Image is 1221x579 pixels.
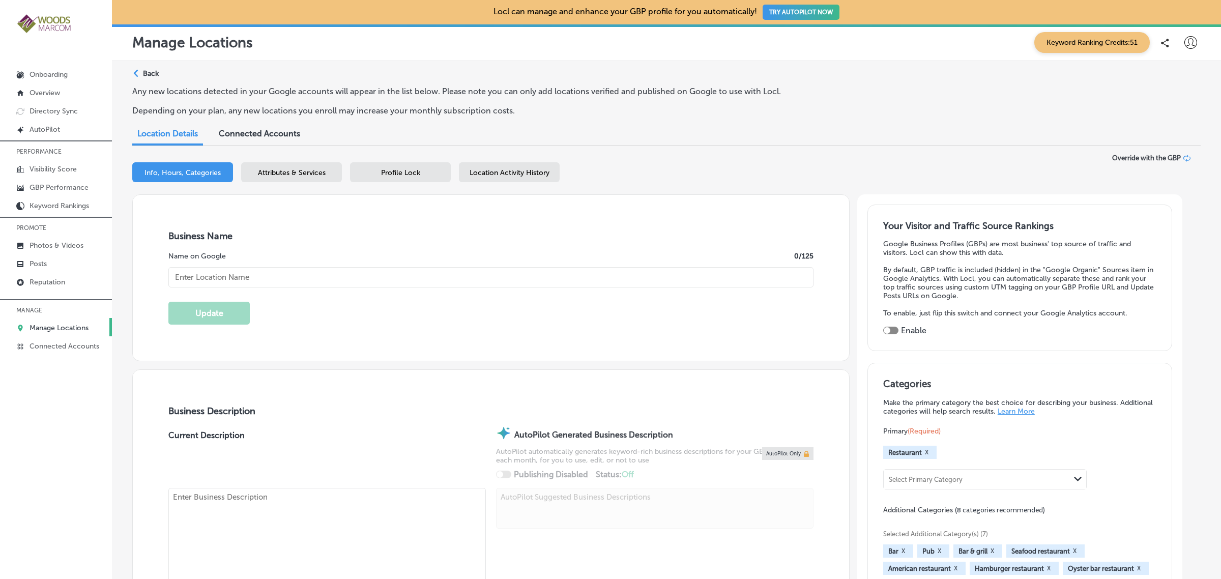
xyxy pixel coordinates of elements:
[30,70,68,79] p: Onboarding
[30,259,47,268] p: Posts
[30,342,99,351] p: Connected Accounts
[955,505,1045,515] span: (8 categories recommended)
[168,252,226,260] label: Name on Google
[958,547,987,555] span: Bar & grill
[898,547,908,555] button: X
[888,449,922,456] span: Restaurant
[258,168,326,177] span: Attributes & Services
[30,89,60,97] p: Overview
[922,448,932,456] button: X
[935,547,944,555] button: X
[951,564,961,572] button: X
[883,220,1156,231] h3: Your Visitor and Traffic Source Rankings
[883,309,1156,317] p: To enable, just flip this switch and connect your Google Analytics account.
[883,530,1149,538] span: Selected Additional Category(s) (7)
[883,398,1156,416] p: Make the primary category the best choice for describing your business. Additional categories wil...
[883,240,1156,257] p: Google Business Profiles (GBPs) are most business' top source of traffic and visitors. Locl can s...
[1134,564,1144,572] button: X
[168,267,813,287] input: Enter Location Name
[975,565,1044,572] span: Hamburger restaurant
[30,324,89,332] p: Manage Locations
[168,406,813,417] h3: Business Description
[908,427,941,436] span: (Required)
[219,129,300,138] span: Connected Accounts
[30,201,89,210] p: Keyword Rankings
[883,506,1045,514] span: Additional Categories
[883,266,1156,300] p: By default, GBP traffic is included (hidden) in the "Google Organic" Sources item in Google Analy...
[794,252,813,260] label: 0 /125
[30,125,60,134] p: AutoPilot
[1112,154,1181,162] span: Override with the GBP
[30,278,65,286] p: Reputation
[132,86,827,96] p: Any new locations detected in your Google accounts will appear in the list below. Please note you...
[132,106,827,115] p: Depending on your plan, any new locations you enroll may increase your monthly subscription costs.
[888,565,951,572] span: American restaurant
[998,407,1035,416] a: Learn More
[514,430,673,440] strong: AutoPilot Generated Business Description
[889,476,963,483] div: Select Primary Category
[883,378,1156,393] h3: Categories
[470,168,549,177] span: Location Activity History
[132,34,253,51] p: Manage Locations
[922,547,935,555] span: Pub
[901,326,926,335] label: Enable
[883,427,941,436] span: Primary
[168,302,250,325] button: Update
[496,425,511,441] img: autopilot-icon
[1034,32,1150,53] span: Keyword Ranking Credits: 51
[30,183,89,192] p: GBP Performance
[763,5,839,20] button: TRY AUTOPILOT NOW
[1070,547,1080,555] button: X
[168,230,813,242] h3: Business Name
[16,13,72,34] img: 4a29b66a-e5ec-43cd-850c-b989ed1601aaLogo_Horizontal_BerryOlive_1000.jpg
[1068,565,1134,572] span: Oyster bar restaurant
[30,165,77,173] p: Visibility Score
[137,129,198,138] span: Location Details
[381,168,420,177] span: Profile Lock
[30,241,83,250] p: Photos & Videos
[30,107,78,115] p: Directory Sync
[143,69,159,78] p: Back
[144,168,221,177] span: Info, Hours, Categories
[888,547,898,555] span: Bar
[1044,564,1054,572] button: X
[168,430,245,488] label: Current Description
[1011,547,1070,555] span: Seafood restaurant
[987,547,997,555] button: X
